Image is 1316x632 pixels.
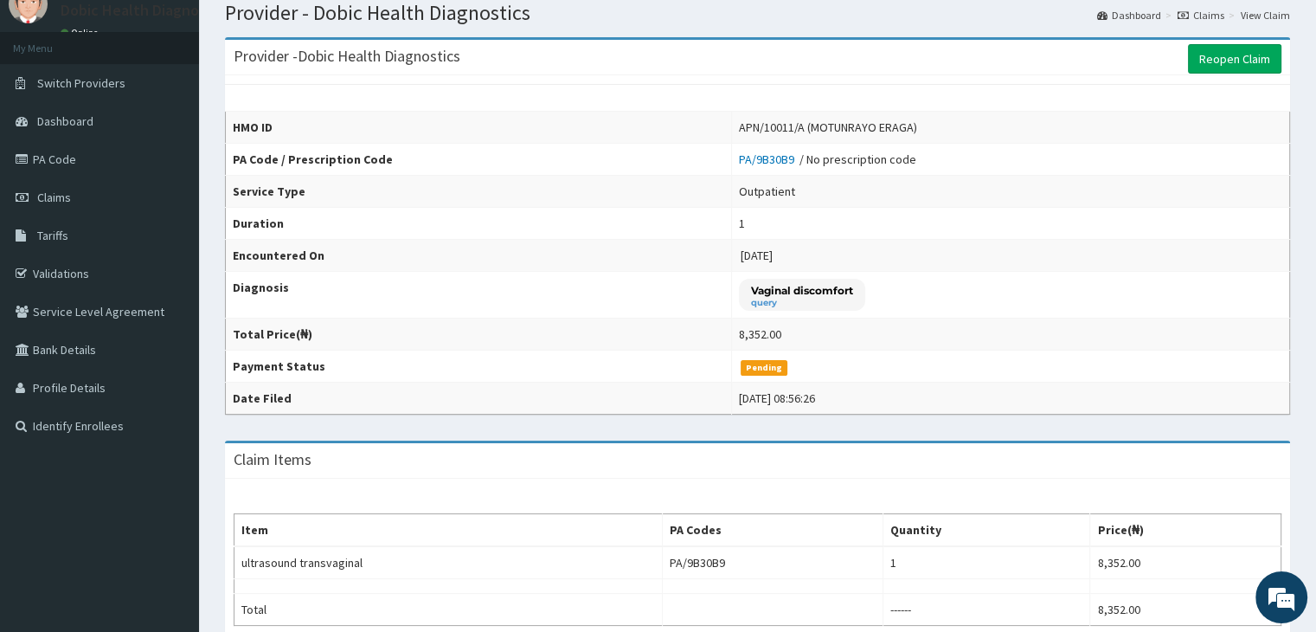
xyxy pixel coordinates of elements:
div: Minimize live chat window [284,9,325,50]
td: 1 [883,546,1089,579]
textarea: Type your message and hit 'Enter' [9,436,330,497]
div: 1 [739,215,745,232]
h1: Provider - Dobic Health Diagnostics [225,2,1290,24]
td: PA/9B30B9 [662,546,883,579]
a: View Claim [1241,8,1290,23]
span: Claims [37,190,71,205]
th: Payment Status [226,351,732,383]
a: Claims [1178,8,1224,23]
th: Item [234,514,663,547]
span: [DATE] [741,248,773,263]
th: Date Filed [226,383,732,415]
a: PA/9B30B9 [739,152,799,167]
div: [DATE] 08:56:26 [739,390,815,407]
div: APN/10011/A (MOTUNRAYO ERAGA) [739,119,917,136]
a: Reopen Claim [1188,44,1281,74]
h3: Claim Items [234,452,311,468]
div: 8,352.00 [739,326,781,343]
p: Dobic Health Diagnostics [61,3,231,18]
th: Quantity [883,514,1089,547]
div: / No prescription code [739,151,916,168]
a: Online [61,27,102,39]
th: PA Codes [662,514,883,547]
span: Pending [741,360,788,376]
span: Tariffs [37,228,68,243]
th: Encountered On [226,240,732,272]
p: Vaginal discomfort [751,283,853,298]
span: Switch Providers [37,75,125,91]
th: Service Type [226,176,732,208]
td: ------ [883,594,1089,626]
span: We're online! [100,200,239,375]
small: query [751,299,853,307]
td: ultrasound transvaginal [234,546,663,579]
td: 8,352.00 [1090,594,1281,626]
span: Dashboard [37,113,93,129]
th: PA Code / Prescription Code [226,144,732,176]
div: Outpatient [739,183,795,200]
td: Total [234,594,663,626]
th: Duration [226,208,732,240]
a: Dashboard [1097,8,1161,23]
h3: Provider - Dobic Health Diagnostics [234,48,460,64]
th: Total Price(₦) [226,319,732,351]
th: Price(₦) [1090,514,1281,547]
th: Diagnosis [226,272,732,319]
div: Chat with us now [90,97,291,119]
img: d_794563401_company_1708531726252_794563401 [32,87,70,130]
th: HMO ID [226,112,732,144]
td: 8,352.00 [1090,546,1281,579]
